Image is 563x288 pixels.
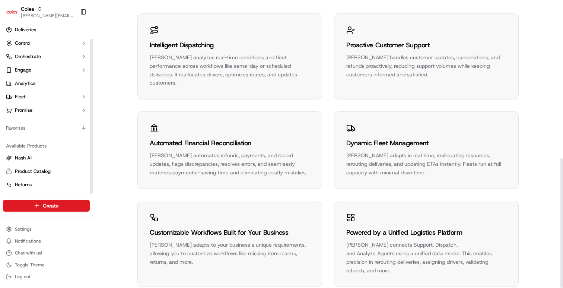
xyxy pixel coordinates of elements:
a: 💻API Documentation [60,143,123,157]
span: Fleet [15,94,26,100]
span: Pylon [74,165,90,170]
a: Product Catalog [6,168,87,175]
img: Joseph V. [7,108,19,120]
span: • [62,115,64,121]
div: Powered by a Unified Logistics Platform [346,227,506,238]
span: Returns [15,181,32,188]
div: Dynamic Fleet Management [346,138,506,148]
a: Deliveries [3,24,90,36]
button: ColesColes[PERSON_NAME][EMAIL_ADDRESS][DOMAIN_NAME] [3,3,77,21]
span: Settings [15,226,32,232]
div: Past conversations [7,97,50,103]
a: Returns [6,181,87,188]
button: Promise [3,104,90,116]
button: [PERSON_NAME][EMAIL_ADDRESS][DOMAIN_NAME] [21,13,74,19]
button: Returns [3,179,90,191]
button: Settings [3,224,90,234]
div: 📗 [7,147,13,153]
button: Coles [21,5,34,13]
div: [PERSON_NAME] connects Support, Dispatch, and Analyze Agents using a unified data model. This ena... [346,241,506,275]
div: Available Products [3,140,90,152]
img: Nash [7,7,22,22]
div: [PERSON_NAME] automates refunds, payments, and record updates, flags discrepancies, resolves erro... [150,151,310,177]
span: Deliveries [15,26,36,33]
img: Coles [6,6,18,18]
button: Log out [3,272,90,282]
span: Notifications [15,238,41,244]
a: Powered byPylon [53,164,90,170]
div: [PERSON_NAME] analyzes real-time conditions and fleet performance across workflows like same-day ... [150,53,310,87]
span: Chat with us! [15,250,42,256]
span: Control [15,40,31,47]
span: Orchestrate [15,53,41,60]
p: Welcome 👋 [7,30,136,42]
button: Chat with us! [3,248,90,258]
a: 📗Knowledge Base [4,143,60,157]
a: Nash AI [6,155,87,161]
button: Fleet [3,91,90,103]
div: Automated Financial Reconciliation [150,138,310,148]
span: [PERSON_NAME] [23,115,60,121]
div: Favorites [3,122,90,134]
button: Start new chat [127,73,136,82]
div: [PERSON_NAME] adapts in real time, reallocating resources, rerouting deliveries, and updating ETA... [346,151,506,177]
div: [PERSON_NAME] adapts to your business’s unique requirements, allowing you to customize workflows ... [150,241,310,266]
span: Analytics [15,80,35,87]
span: Product Catalog [15,168,51,175]
div: Customizable Workflows Built for Your Business [150,227,310,238]
img: 1736555255976-a54dd68f-1ca7-489b-9aae-adbdc363a1c4 [15,116,21,122]
button: Engage [3,64,90,76]
div: [PERSON_NAME] handles customer updates, cancellations, and refunds proactively, reducing support ... [346,53,506,79]
div: Intelligent Dispatching [150,40,310,50]
div: Proactive Customer Support [346,40,506,50]
span: API Documentation [70,146,120,154]
span: Engage [15,67,31,73]
span: Promise [15,107,32,114]
button: Toggle Theme [3,260,90,270]
a: Analytics [3,77,90,89]
input: Got a question? Start typing here... [19,48,134,56]
button: Control [3,37,90,49]
div: Start new chat [34,71,122,79]
span: Knowledge Base [15,146,57,154]
span: [DATE] [66,115,81,121]
button: Orchestrate [3,51,90,63]
div: We're available if you need us! [34,79,102,85]
button: Notifications [3,236,90,246]
button: Product Catalog [3,165,90,177]
span: Create [43,202,59,209]
span: Nash AI [15,155,32,161]
img: 1736555255976-a54dd68f-1ca7-489b-9aae-adbdc363a1c4 [7,71,21,85]
button: Nash AI [3,152,90,164]
span: Log out [15,274,30,280]
button: See all [115,95,136,104]
img: 1756434665150-4e636765-6d04-44f2-b13a-1d7bbed723a0 [16,71,29,85]
div: 💻 [63,147,69,153]
button: Create [3,200,90,212]
span: Toggle Theme [15,262,45,268]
